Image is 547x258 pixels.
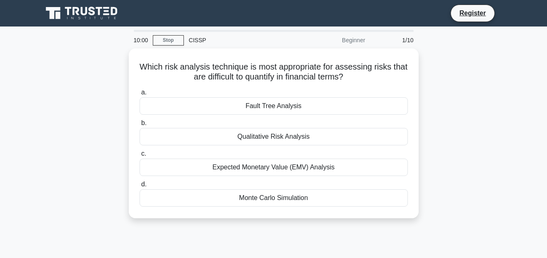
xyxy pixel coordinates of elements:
span: c. [141,150,146,157]
span: a. [141,89,147,96]
a: Stop [153,35,184,46]
div: Fault Tree Analysis [140,97,408,115]
h5: Which risk analysis technique is most appropriate for assessing risks that are difficult to quant... [139,62,409,82]
div: Monte Carlo Simulation [140,189,408,207]
span: d. [141,181,147,188]
div: CISSP [184,32,298,48]
div: 10:00 [129,32,153,48]
div: 1/10 [370,32,419,48]
span: b. [141,119,147,126]
div: Beginner [298,32,370,48]
div: Qualitative Risk Analysis [140,128,408,145]
a: Register [454,8,491,18]
div: Expected Monetary Value (EMV) Analysis [140,159,408,176]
